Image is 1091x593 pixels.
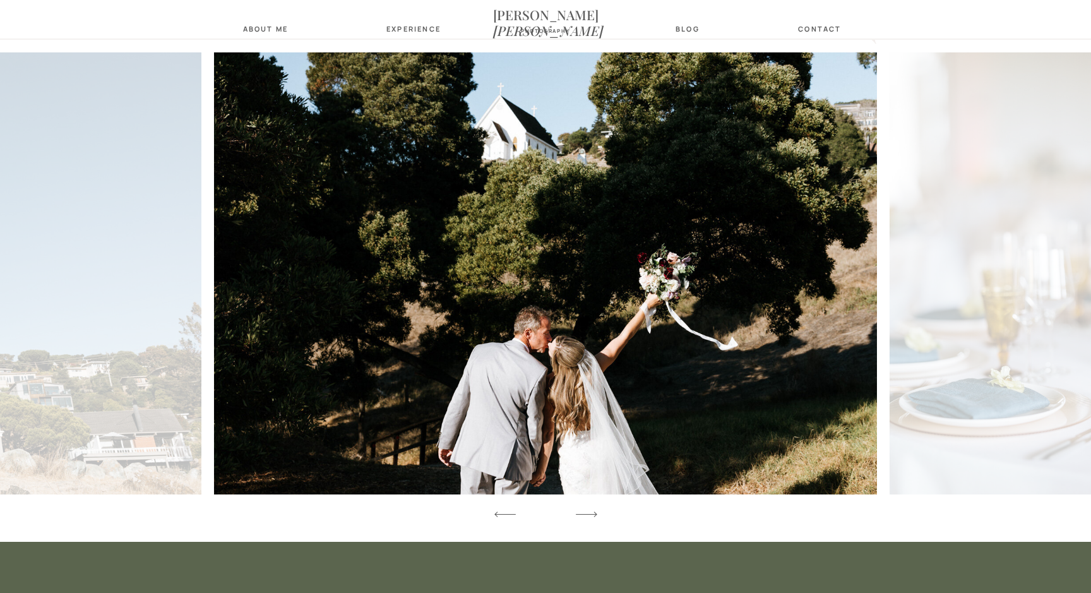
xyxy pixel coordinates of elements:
a: [PERSON_NAME][PERSON_NAME] [493,7,598,21]
a: photography [514,28,577,36]
a: about Me [239,25,292,33]
i: [PERSON_NAME] [493,21,604,39]
a: Experience [386,25,436,33]
a: blog [669,25,706,33]
a: contact [795,25,845,33]
nav: [PERSON_NAME] [493,7,598,21]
